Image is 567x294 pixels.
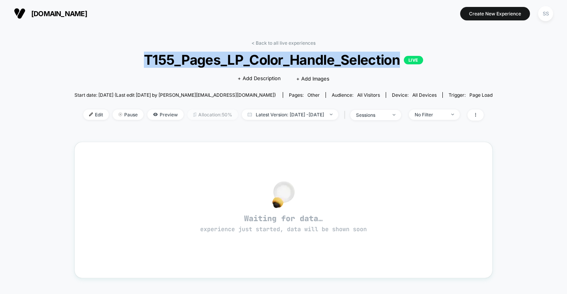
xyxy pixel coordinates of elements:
[83,109,109,120] span: Edit
[113,109,143,120] span: Pause
[296,76,329,82] span: + Add Images
[248,113,252,116] img: calendar
[200,225,367,233] span: experience just started, data will be shown soon
[538,6,553,21] div: SS
[89,113,93,116] img: edit
[536,6,555,22] button: SS
[272,181,295,208] img: no_data
[412,92,437,98] span: all devices
[469,92,493,98] span: Page Load
[187,109,238,120] span: Allocation: 50%
[307,92,320,98] span: other
[31,10,87,18] span: [DOMAIN_NAME]
[238,75,281,82] span: + Add Description
[356,112,387,118] div: sessions
[193,113,196,117] img: rebalance
[147,109,184,120] span: Preview
[332,92,380,98] div: Audience:
[88,213,479,234] span: Waiting for data…
[289,92,320,98] div: Pages:
[14,8,25,19] img: Visually logo
[251,40,316,46] a: < Back to all live experiences
[342,109,350,121] span: |
[74,92,276,98] span: Start date: [DATE] (Last edit [DATE] by [PERSON_NAME][EMAIL_ADDRESS][DOMAIN_NAME])
[242,109,338,120] span: Latest Version: [DATE] - [DATE]
[449,92,493,98] div: Trigger:
[95,52,471,68] span: T155_Pages_LP_Color_Handle_Selection
[118,113,122,116] img: end
[357,92,380,98] span: All Visitors
[451,114,454,115] img: end
[404,56,423,64] p: LIVE
[330,114,332,115] img: end
[386,92,442,98] span: Device:
[460,7,530,20] button: Create New Experience
[12,7,89,20] button: [DOMAIN_NAME]
[393,114,395,116] img: end
[415,112,445,118] div: No Filter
